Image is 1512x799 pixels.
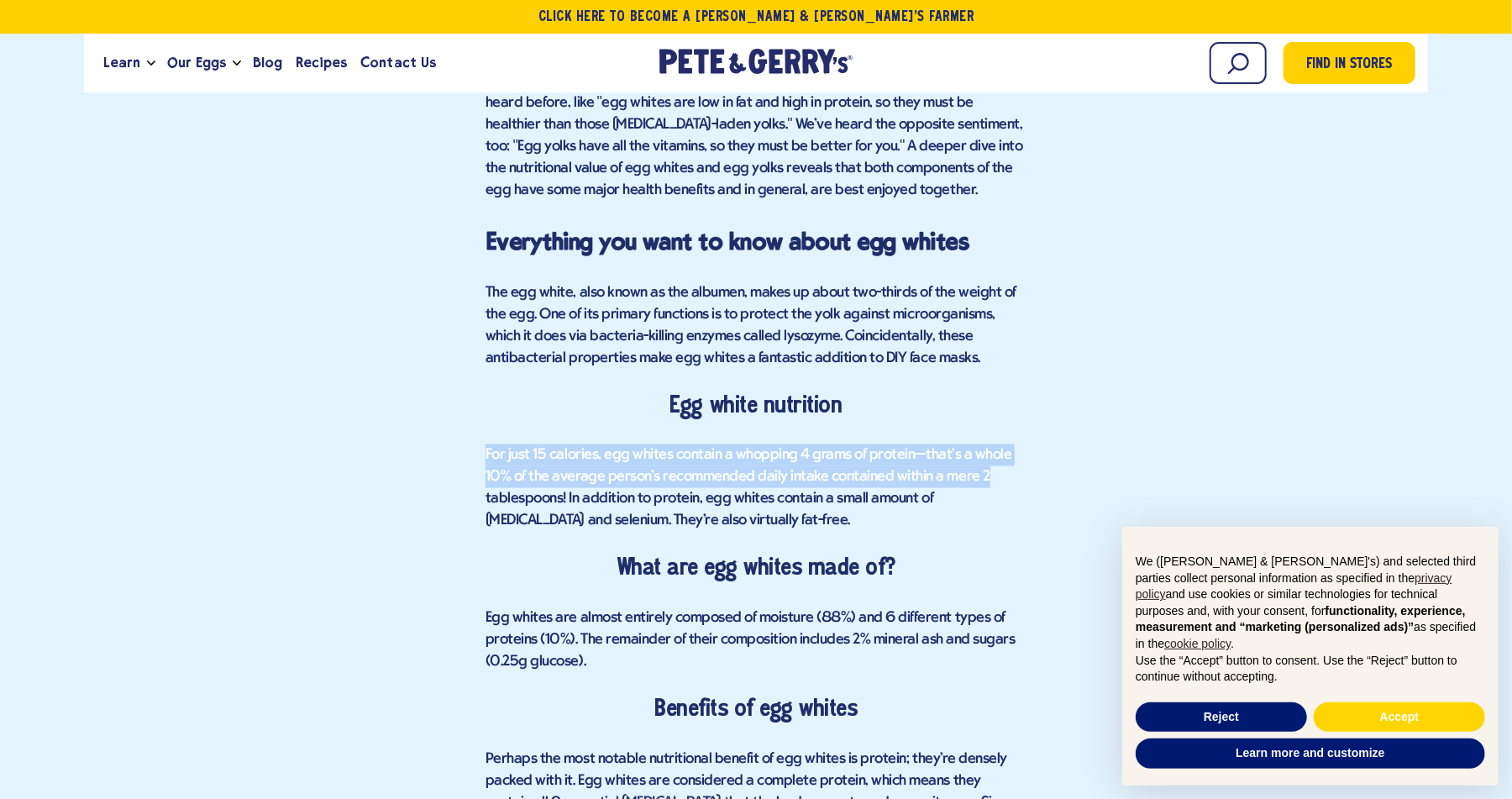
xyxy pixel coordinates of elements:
button: Learn more and customize [1136,739,1485,769]
span: Find in Stores [1307,54,1393,76]
button: Open the dropdown menu for Our Eggs [233,60,241,66]
strong: Egg white nutrition [670,396,843,418]
strong: Everything you want to know about egg whites [486,228,969,255]
a: Learn [97,40,147,86]
strong: Benefits of egg whites [654,699,857,721]
a: Contact Us [354,40,443,86]
span: Blog [253,52,282,73]
button: Accept [1314,702,1485,733]
span: Recipes [296,52,347,73]
strong: What are egg whites made of? [617,558,895,580]
p: Use the “Accept” button to consent. Use the “Reject” button to continue without accepting. [1136,653,1485,686]
span: Our Eggs [167,52,226,73]
span: Egg whites are almost entirely composed of moisture (88%) and 6 different types of proteins (10%)... [486,610,1015,670]
button: Reject [1136,702,1307,733]
span: Learn [103,52,140,73]
a: cookie policy [1164,637,1231,650]
a: Recipes [289,40,354,86]
span: Contact Us [361,52,436,73]
p: We ([PERSON_NAME] & [PERSON_NAME]'s) and selected third parties collect personal information as s... [1136,554,1485,653]
span: For just 15 calories, egg whites contain a whopping 4 grams of protein—that's a whole 10% of the ... [486,447,1011,528]
a: Find in Stores [1284,42,1415,84]
a: Blog [246,40,289,86]
input: Search [1210,42,1267,84]
span: The egg white, also known as the albumen, makes up about two-thirds of the weight of the egg. One... [486,285,1016,366]
a: Our Eggs [160,40,233,86]
button: Open the dropdown menu for Learn [147,60,155,66]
